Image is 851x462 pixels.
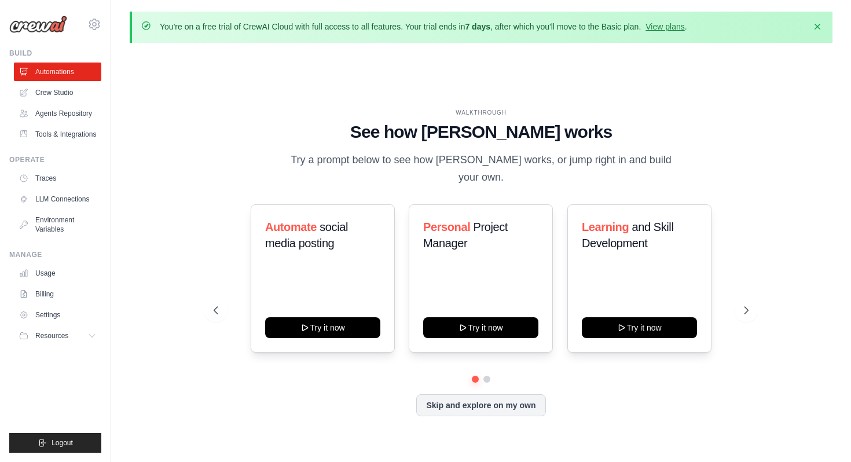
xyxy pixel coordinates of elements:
a: Billing [14,285,101,303]
button: Logout [9,433,101,453]
button: Try it now [265,317,380,338]
a: LLM Connections [14,190,101,208]
strong: 7 days [465,22,490,31]
span: and Skill Development [582,221,673,250]
span: Logout [52,438,73,448]
a: Crew Studio [14,83,101,102]
button: Try it now [582,317,697,338]
p: You're on a free trial of CrewAI Cloud with full access to all features. Your trial ends in , aft... [160,21,687,32]
span: Resources [35,331,68,340]
button: Resources [14,327,101,345]
button: Try it now [423,317,538,338]
span: Personal [423,221,470,233]
a: Tools & Integrations [14,125,101,144]
span: Learning [582,221,629,233]
a: Usage [14,264,101,283]
span: Project Manager [423,221,508,250]
span: Automate [265,221,317,233]
span: social media posting [265,221,348,250]
a: Traces [14,169,101,188]
a: Agents Repository [14,104,101,123]
p: Try a prompt below to see how [PERSON_NAME] works, or jump right in and build your own. [287,152,676,186]
div: WALKTHROUGH [214,108,748,117]
button: Skip and explore on my own [416,394,545,416]
img: Logo [9,16,67,33]
div: Operate [9,155,101,164]
div: Build [9,49,101,58]
a: View plans [645,22,684,31]
a: Settings [14,306,101,324]
h1: See how [PERSON_NAME] works [214,122,748,142]
div: Manage [9,250,101,259]
a: Environment Variables [14,211,101,239]
a: Automations [14,63,101,81]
